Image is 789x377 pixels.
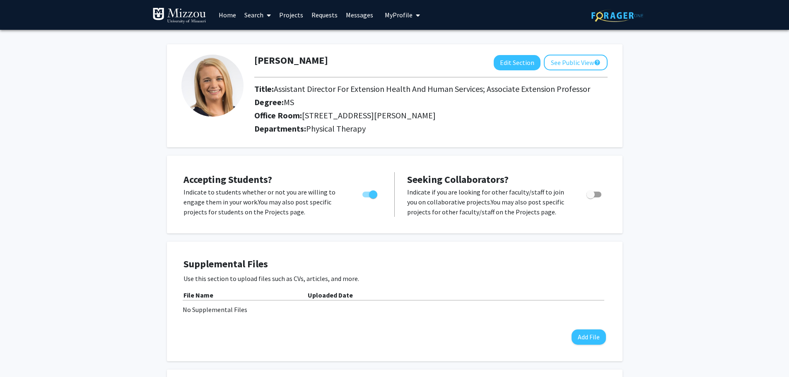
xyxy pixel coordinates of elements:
[494,55,540,70] button: Edit Section
[183,291,213,299] b: File Name
[407,173,509,186] span: Seeking Collaborators?
[544,55,608,70] button: See Public View
[183,274,606,283] p: Use this section to upload files such as CVs, articles, and more.
[591,9,643,22] img: ForagerOne Logo
[307,0,342,29] a: Requests
[181,55,244,117] img: Profile Picture
[359,187,382,199] div: Toggle
[183,305,607,315] div: No Supplemental Files
[183,258,606,270] h4: Supplemental Files
[254,97,608,107] h2: Degree:
[594,58,601,67] mat-icon: help
[152,7,206,24] img: University of Missouri Logo
[254,55,328,67] h1: [PERSON_NAME]
[583,187,606,199] div: Toggle
[274,84,590,94] span: Assistant Director For Extension Health And Human Services; Associate Extension Professor
[275,0,307,29] a: Projects
[215,0,240,29] a: Home
[572,329,606,345] button: Add File
[308,291,353,299] b: Uploaded Date
[407,187,571,217] p: Indicate if you are looking for other faculty/staff to join you on collaborative projects. You ma...
[284,97,294,107] span: MS
[183,187,347,217] p: Indicate to students whether or not you are willing to engage them in your work. You may also pos...
[385,11,413,19] span: My Profile
[306,123,366,134] span: Physical Therapy
[183,173,272,186] span: Accepting Students?
[302,110,436,120] span: [STREET_ADDRESS][PERSON_NAME]
[248,124,614,134] h2: Departments:
[6,340,35,371] iframe: Chat
[240,0,275,29] a: Search
[254,110,608,120] h2: Office Room:
[342,0,377,29] a: Messages
[254,84,608,94] h2: Title:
